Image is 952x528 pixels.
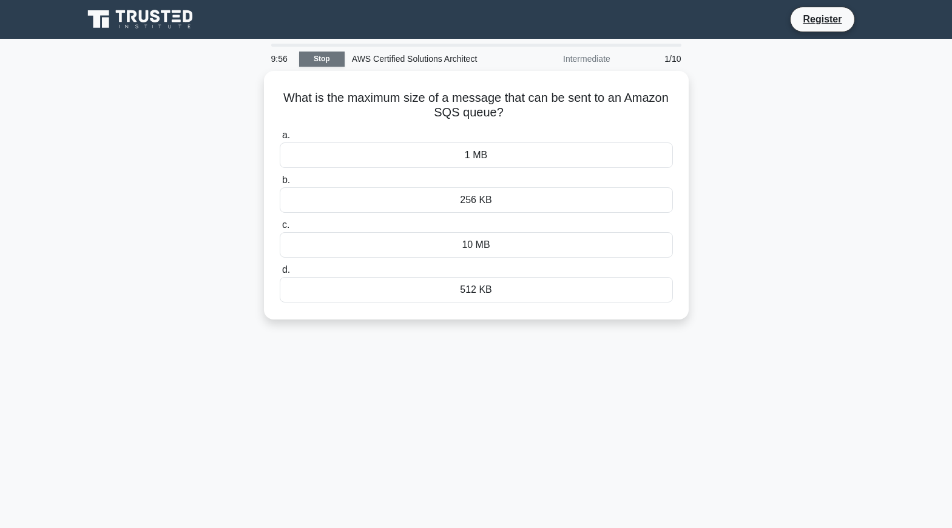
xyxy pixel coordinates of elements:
[280,142,673,168] div: 1 MB
[280,232,673,258] div: 10 MB
[345,47,511,71] div: AWS Certified Solutions Architect
[795,12,849,27] a: Register
[282,219,289,230] span: c.
[618,47,689,71] div: 1/10
[282,175,290,185] span: b.
[279,90,674,121] h5: What is the maximum size of a message that can be sent to an Amazon SQS queue?
[299,52,345,67] a: Stop
[511,47,618,71] div: Intermediate
[282,130,290,140] span: a.
[282,264,290,275] span: d.
[280,277,673,302] div: 512 KB
[264,47,299,71] div: 9:56
[280,187,673,213] div: 256 KB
